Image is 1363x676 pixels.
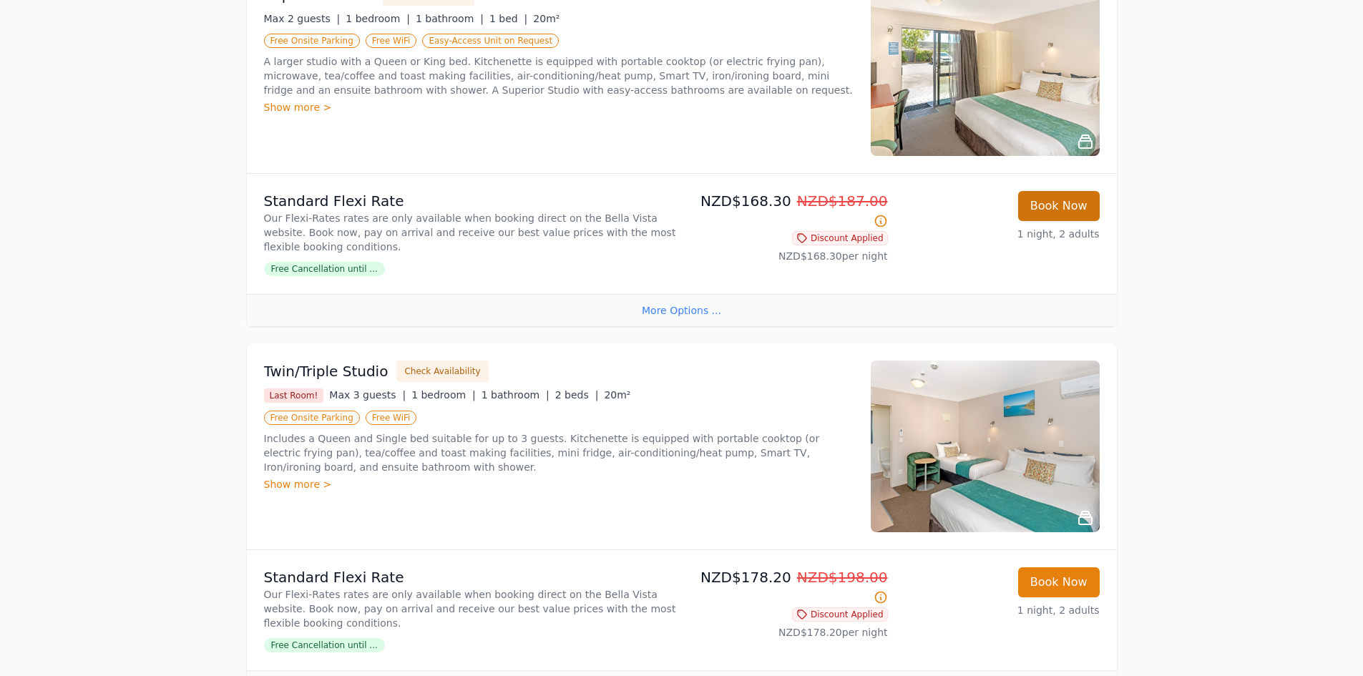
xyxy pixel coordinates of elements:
button: Book Now [1018,567,1100,597]
p: NZD$168.30 per night [688,249,888,263]
div: Show more > [264,477,854,491]
span: Free WiFi [366,34,417,48]
h3: Twin/Triple Studio [264,361,389,381]
p: 1 night, 2 adults [899,227,1100,241]
p: Our Flexi-Rates rates are only available when booking direct on the Bella Vista website. Book now... [264,587,676,630]
span: Max 2 guests | [264,13,341,24]
span: Discount Applied [792,607,888,622]
p: NZD$168.30 [688,191,888,231]
span: 1 bedroom | [346,13,410,24]
p: Standard Flexi Rate [264,191,676,211]
span: 20m² [604,389,630,401]
span: NZD$187.00 [797,192,888,210]
div: More Options ... [247,294,1117,326]
p: 1 night, 2 adults [899,603,1100,617]
span: Discount Applied [792,231,888,245]
span: 1 bathroom | [482,389,549,401]
span: Free WiFi [366,411,417,425]
span: Free Onsite Parking [264,34,360,48]
span: Free Cancellation until ... [264,262,385,276]
span: 1 bed | [489,13,527,24]
span: Max 3 guests | [329,389,406,401]
span: 1 bathroom | [416,13,484,24]
span: NZD$198.00 [797,569,888,586]
span: Free Onsite Parking [264,411,360,425]
span: 1 bedroom | [411,389,476,401]
span: Easy-Access Unit on Request [422,34,559,48]
p: Includes a Queen and Single bed suitable for up to 3 guests. Kitchenette is equipped with portabl... [264,431,854,474]
button: Check Availability [396,361,488,382]
button: Book Now [1018,191,1100,221]
p: Standard Flexi Rate [264,567,676,587]
p: Our Flexi-Rates rates are only available when booking direct on the Bella Vista website. Book now... [264,211,676,254]
p: NZD$178.20 [688,567,888,607]
p: A larger studio with a Queen or King bed. Kitchenette is equipped with portable cooktop (or elect... [264,54,854,97]
span: Last Room! [264,388,324,403]
span: 20m² [533,13,560,24]
span: Free Cancellation until ... [264,638,385,652]
p: NZD$178.20 per night [688,625,888,640]
span: 2 beds | [555,389,599,401]
div: Show more > [264,100,854,114]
